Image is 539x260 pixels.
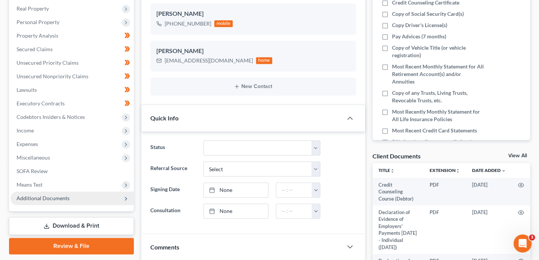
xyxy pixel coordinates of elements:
[529,234,535,240] span: 3
[424,205,466,254] td: PDF
[390,169,395,173] i: unfold_more
[11,43,134,56] a: Secured Claims
[156,47,350,56] div: [PERSON_NAME]
[424,178,466,205] td: PDF
[501,169,506,173] i: expand_more
[11,97,134,110] a: Executory Contracts
[17,59,79,66] span: Unsecured Priority Claims
[17,141,38,147] span: Expenses
[513,234,531,252] iframe: Intercom live chat
[392,127,477,134] span: Most Recent Credit Card Statements
[156,84,350,90] button: New Contact
[17,19,59,25] span: Personal Property
[276,204,312,218] input: -- : --
[165,20,211,27] div: [PHONE_NUMBER]
[17,154,50,161] span: Miscellaneous
[392,21,447,29] span: Copy Driver's License(s)
[204,183,268,197] a: None
[9,217,134,235] a: Download & Print
[17,5,49,12] span: Real Property
[466,178,512,205] td: [DATE]
[11,164,134,178] a: SOFA Review
[392,10,464,18] span: Copy of Social Security Card(s)
[372,152,421,160] div: Client Documents
[147,161,200,176] label: Referral Source
[256,57,273,64] div: home
[17,87,37,93] span: Lawsuits
[392,63,484,85] span: Most Recent Monthly Statement for All Retirement Account(s) and/or Annuities
[214,20,233,27] div: mobile
[147,140,200,155] label: Status
[147,204,200,219] label: Consultation
[17,127,34,134] span: Income
[204,204,268,218] a: None
[150,114,179,122] span: Quick Info
[165,57,253,64] div: [EMAIL_ADDRESS][DOMAIN_NAME]
[372,178,424,205] td: Credit Counseling Course (Debtor)
[392,89,484,104] span: Copy of any Trusts, Living Trusts, Revocable Trusts, etc.
[276,183,312,197] input: -- : --
[17,46,53,52] span: Secured Claims
[11,83,134,97] a: Lawsuits
[17,32,58,39] span: Property Analysis
[11,29,134,43] a: Property Analysis
[17,168,48,174] span: SOFA Review
[372,205,424,254] td: Declaration of Evidence of Employers' Payments [DATE] - Individual ([DATE])
[392,138,484,153] span: Bills/Invoices/Statements/Collection Letters/Creditor Correspondence
[472,167,506,173] a: Date Added expand_more
[508,153,527,158] a: View All
[9,238,134,254] a: Review & File
[17,100,65,106] span: Executory Contracts
[17,195,70,201] span: Additional Documents
[17,114,85,120] span: Codebtors Insiders & Notices
[147,182,200,198] label: Signing Date
[11,56,134,70] a: Unsecured Priority Claims
[17,181,42,188] span: Means Test
[392,44,484,59] span: Copy of Vehicle Title (or vehicle registration)
[430,167,460,173] a: Extensionunfold_more
[379,167,395,173] a: Titleunfold_more
[466,205,512,254] td: [DATE]
[392,33,446,40] span: Pay Advices (7 months)
[11,70,134,83] a: Unsecured Nonpriority Claims
[156,9,350,18] div: [PERSON_NAME]
[456,169,460,173] i: unfold_more
[392,108,484,123] span: Most Recently Monthly Statement for All Life Insurance Policies
[150,243,179,251] span: Comments
[17,73,88,79] span: Unsecured Nonpriority Claims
